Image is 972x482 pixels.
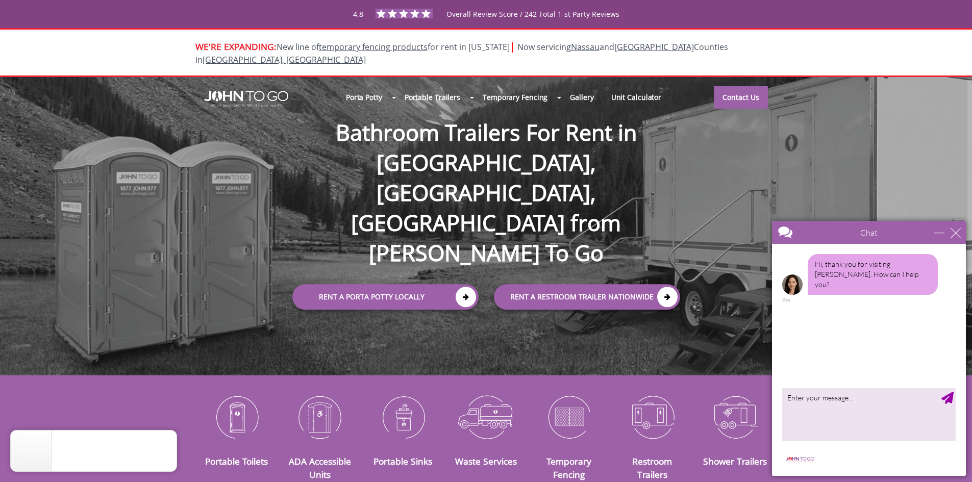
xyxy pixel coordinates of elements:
a: temporary fencing products [319,41,428,53]
span: 4.8 [353,9,363,19]
a: Waste Services [455,455,517,467]
a: Portable Trailers [396,86,469,108]
img: Waste-Services-icon_N.png [452,390,520,443]
a: Contact Us [714,86,768,109]
span: Overall Review Score / 242 Total 1-st Party Reviews [446,9,619,39]
a: Porta Potty [337,86,391,108]
a: rent a RESTROOM TRAILER Nationwide [494,285,680,310]
a: [GEOGRAPHIC_DATA] [614,41,694,53]
a: Restroom Trailers [632,455,672,480]
a: Shower Trailers [703,455,767,467]
a: Portable Toilets [205,455,268,467]
span: New line of for rent in [US_STATE] [195,41,728,65]
img: Portable-Sinks-icon_N.png [369,390,437,443]
a: Unit Calculator [603,86,670,108]
span: Now servicing and Counties in [195,41,728,65]
span: | [510,39,515,53]
a: Gallery [561,86,602,108]
a: Portable Sinks [373,455,432,467]
a: [GEOGRAPHIC_DATA], [GEOGRAPHIC_DATA] [203,54,366,65]
iframe: Live Chat Box [766,215,972,482]
a: ADA Accessible Units [289,455,351,480]
img: Temporary-Fencing-cion_N.png [535,390,603,443]
img: Portable-Toilets-icon_N.png [203,390,271,443]
img: Shower-Trailers-icon_N.png [702,390,769,443]
img: ADA-Accessible-Units-icon_N.png [286,390,354,443]
a: Temporary Fencing [546,455,591,480]
img: JOHN to go [204,91,288,107]
a: Rent a Porta Potty Locally [292,285,479,310]
span: WE'RE EXPANDING: [195,40,277,53]
a: Temporary Fencing [474,86,556,108]
a: Nassau [571,41,600,53]
img: Restroom-Trailers-icon_N.png [618,390,686,443]
h1: Bathroom Trailers For Rent in [GEOGRAPHIC_DATA], [GEOGRAPHIC_DATA], [GEOGRAPHIC_DATA] from [PERSO... [282,85,690,268]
